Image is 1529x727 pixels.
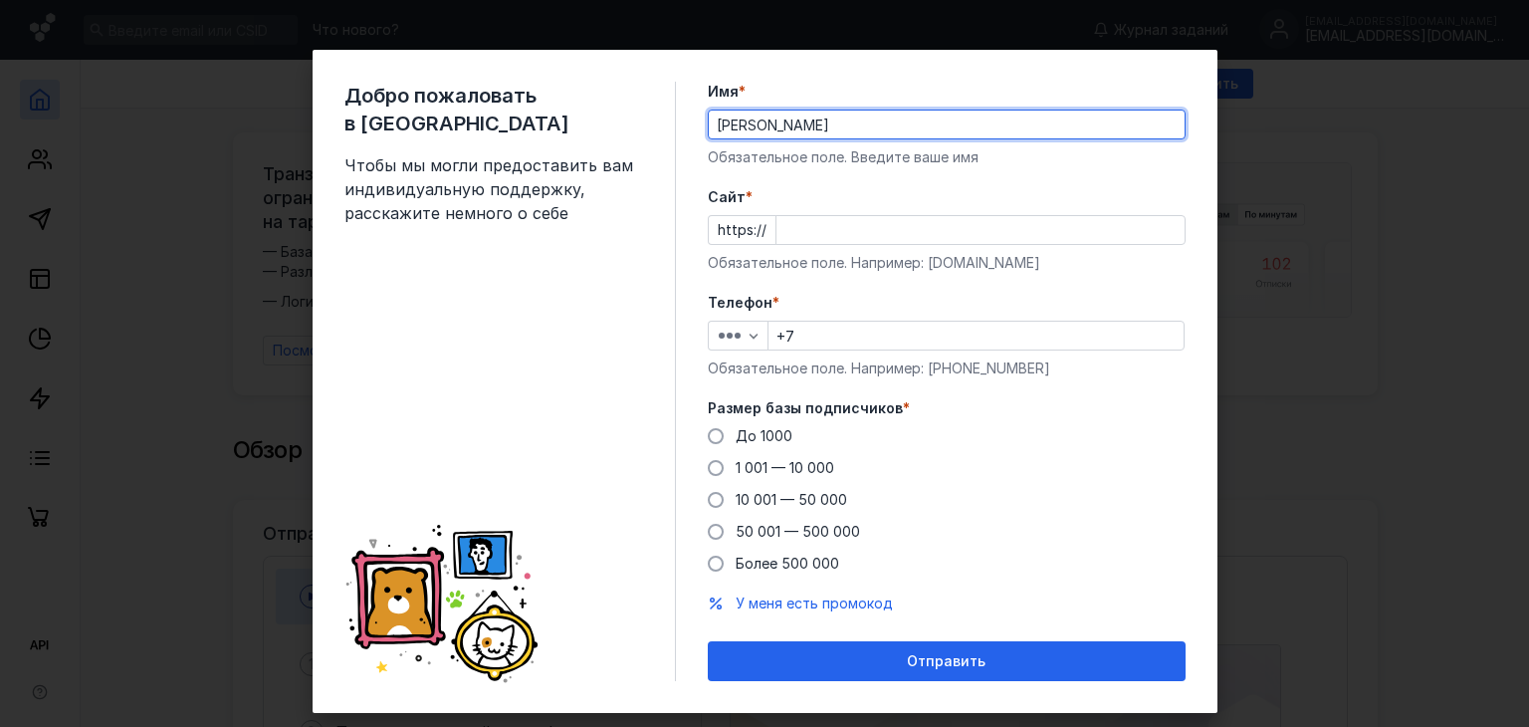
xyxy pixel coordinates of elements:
[708,82,739,102] span: Имя
[736,595,893,611] span: У меня есть промокод
[907,653,985,670] span: Отправить
[736,555,839,572] span: Более 500 000
[708,253,1186,273] div: Обязательное поле. Например: [DOMAIN_NAME]
[708,359,1186,378] div: Обязательное поле. Например: [PHONE_NUMBER]
[708,641,1186,681] button: Отправить
[736,491,847,508] span: 10 001 — 50 000
[708,187,746,207] span: Cайт
[736,427,792,444] span: До 1000
[708,293,772,313] span: Телефон
[736,594,893,613] button: У меня есть промокод
[736,523,860,540] span: 50 001 — 500 000
[344,153,643,225] span: Чтобы мы могли предоставить вам индивидуальную поддержку, расскажите немного о себе
[708,147,1186,167] div: Обязательное поле. Введите ваше имя
[736,459,834,476] span: 1 001 — 10 000
[708,398,903,418] span: Размер базы подписчиков
[344,82,643,137] span: Добро пожаловать в [GEOGRAPHIC_DATA]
